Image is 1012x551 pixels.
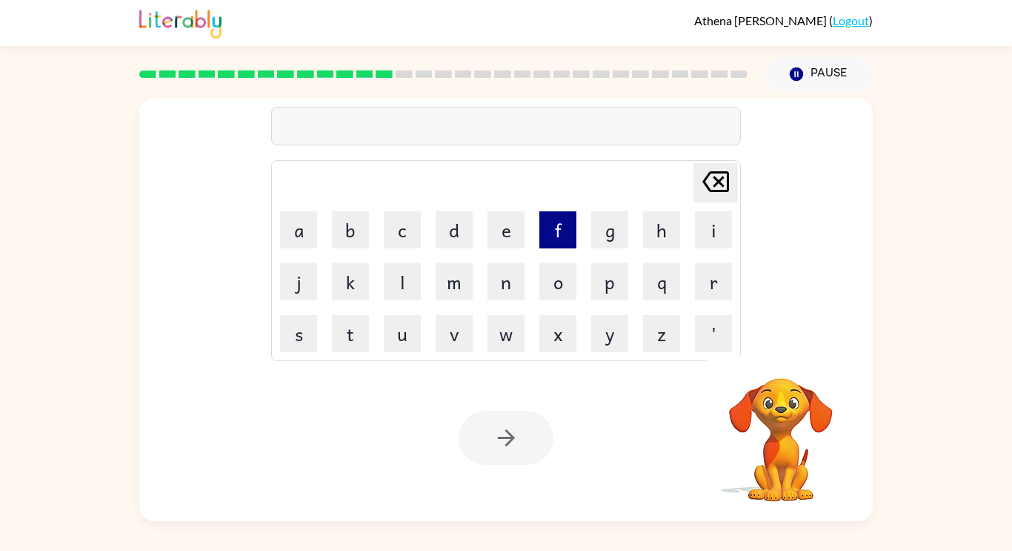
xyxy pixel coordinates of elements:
[694,13,873,27] div: ( )
[695,263,732,300] button: r
[436,263,473,300] button: m
[487,263,525,300] button: n
[694,13,829,27] span: Athena [PERSON_NAME]
[643,211,680,248] button: h
[539,263,576,300] button: o
[539,211,576,248] button: f
[707,355,855,504] video: Your browser must support playing .mp4 files to use Literably. Please try using another browser.
[280,263,317,300] button: j
[436,315,473,352] button: v
[591,315,628,352] button: y
[643,315,680,352] button: z
[436,211,473,248] button: d
[384,263,421,300] button: l
[487,211,525,248] button: e
[332,263,369,300] button: k
[643,263,680,300] button: q
[384,211,421,248] button: c
[139,6,222,39] img: Literably
[591,211,628,248] button: g
[695,315,732,352] button: '
[384,315,421,352] button: u
[332,315,369,352] button: t
[695,211,732,248] button: i
[539,315,576,352] button: x
[332,211,369,248] button: b
[591,263,628,300] button: p
[765,57,873,91] button: Pause
[487,315,525,352] button: w
[280,315,317,352] button: s
[280,211,317,248] button: a
[833,13,869,27] a: Logout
